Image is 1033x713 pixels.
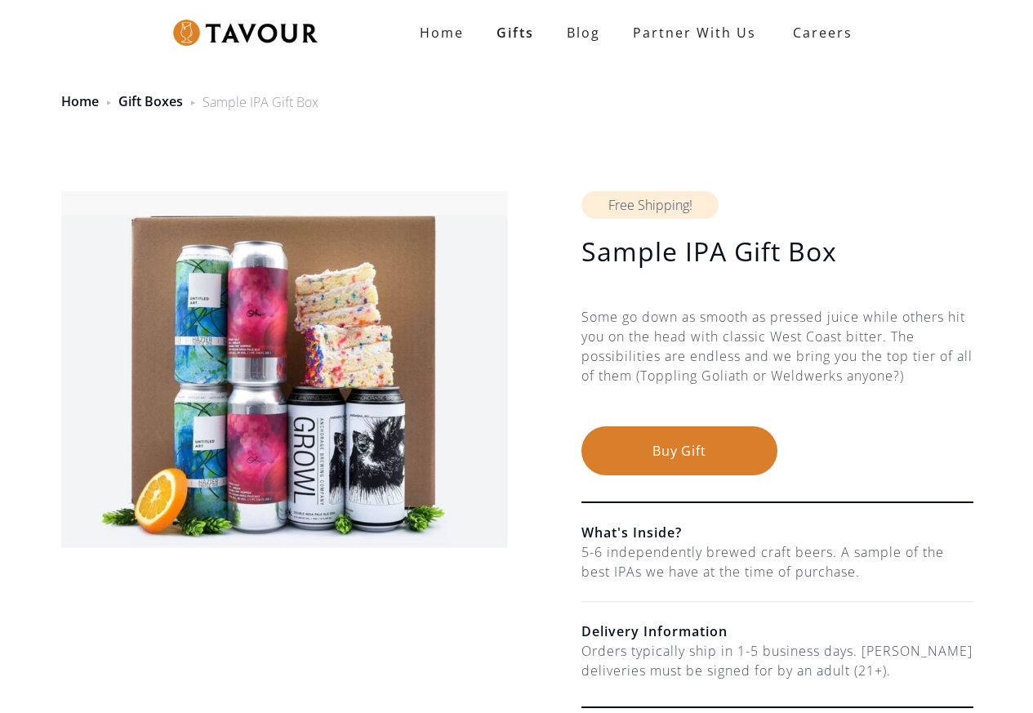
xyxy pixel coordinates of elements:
strong: Home [420,24,464,42]
a: Gifts [480,16,550,49]
h6: What's Inside? [581,523,973,542]
div: Some go down as smooth as pressed juice while others hit you on the head with classic West Coast ... [581,307,973,426]
div: Sample IPA Gift Box [203,92,318,112]
h1: Sample IPA Gift Box [581,235,973,268]
a: partner with us [617,16,773,49]
a: Gift Boxes [118,92,183,110]
a: Home [403,16,480,49]
div: 5-6 independently brewed craft beers. A sample of the best IPAs we have at the time of purchase. [581,542,973,582]
div: Free Shipping! [581,191,719,219]
a: Home [61,92,99,110]
h6: Delivery Information [581,622,973,641]
div: Orders typically ship in 1-5 business days. [PERSON_NAME] deliveries must be signed for by an adu... [581,641,973,680]
strong: Careers [793,16,853,49]
a: Careers [773,10,865,56]
button: Buy Gift [581,426,777,475]
a: Blog [550,16,617,49]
